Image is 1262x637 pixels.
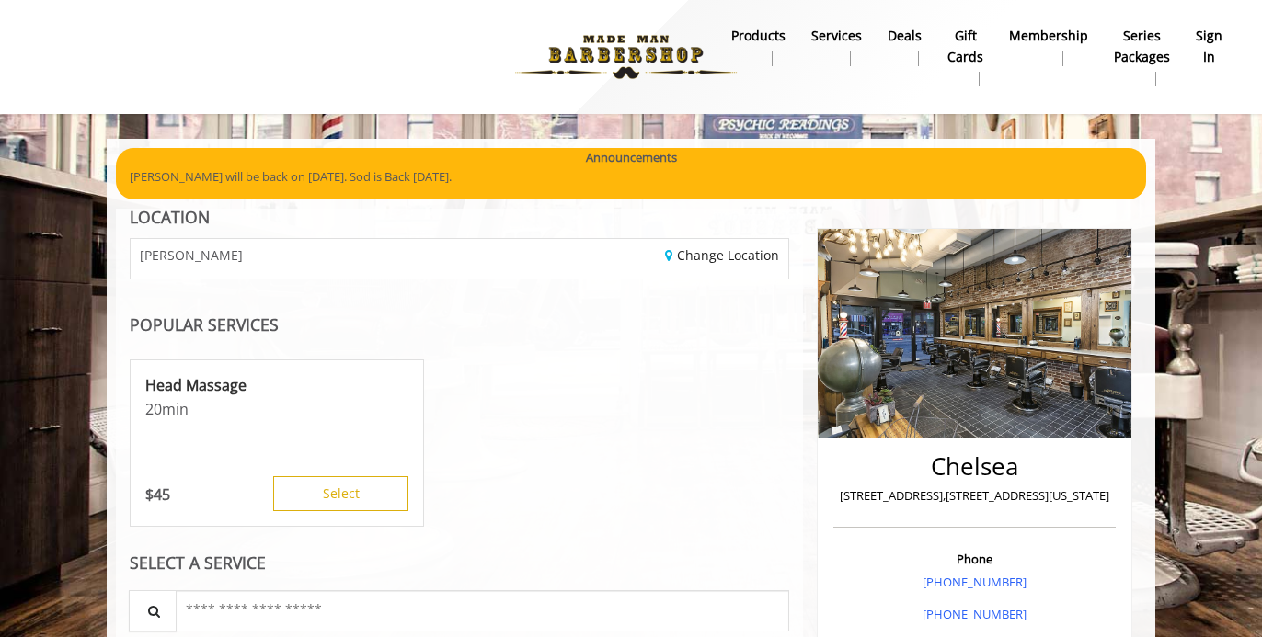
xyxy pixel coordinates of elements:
p: 45 [145,484,170,505]
a: Series packagesSeries packages [1101,23,1183,91]
b: sign in [1196,26,1222,67]
div: SELECT A SERVICE [130,554,789,572]
b: Services [811,26,862,46]
a: MembershipMembership [996,23,1101,71]
a: ServicesServices [798,23,875,71]
img: Made Man Barbershop logo [499,6,752,108]
a: sign insign in [1183,23,1235,71]
b: Membership [1009,26,1088,46]
p: [STREET_ADDRESS],[STREET_ADDRESS][US_STATE] [838,486,1111,506]
p: Head Massage [145,375,408,395]
b: Announcements [586,148,677,167]
span: min [162,399,189,419]
p: [PERSON_NAME] will be back on [DATE]. Sod is Back [DATE]. [130,167,1132,187]
a: [PHONE_NUMBER] [923,574,1027,590]
h3: Phone [838,552,1111,565]
b: POPULAR SERVICES [130,313,279,336]
h2: Chelsea [838,453,1111,480]
a: Change Location [665,246,779,264]
b: Deals [888,26,922,46]
b: gift cards [947,26,983,67]
p: 20 [145,399,408,419]
a: [PHONE_NUMBER] [923,606,1027,622]
b: products [731,26,786,46]
a: DealsDeals [875,23,935,71]
button: Select [273,476,408,511]
span: $ [145,484,154,505]
b: Series packages [1114,26,1170,67]
button: Service Search [129,590,177,631]
span: [PERSON_NAME] [140,248,243,262]
a: Gift cardsgift cards [935,23,996,91]
a: Productsproducts [718,23,798,71]
b: LOCATION [130,206,210,228]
